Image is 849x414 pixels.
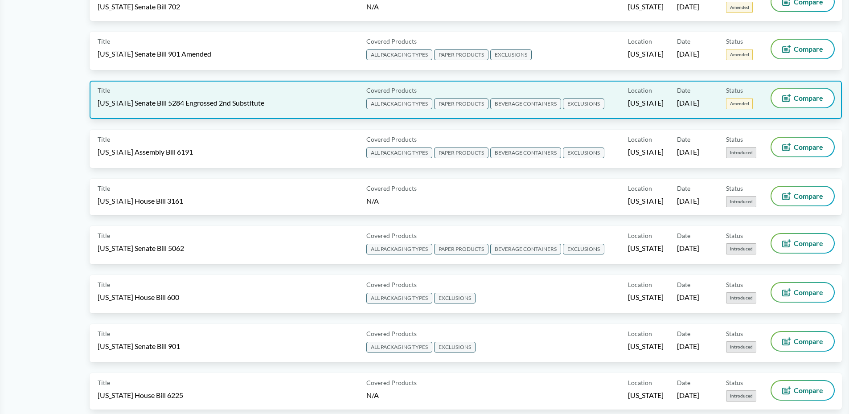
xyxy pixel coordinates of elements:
span: Date [677,329,690,338]
span: Introduced [726,147,756,158]
span: Title [98,135,110,144]
span: Status [726,135,743,144]
span: Title [98,231,110,240]
span: [US_STATE] House Bill 6225 [98,390,183,400]
button: Compare [771,381,834,400]
span: [US_STATE] Senate Bill 5062 [98,243,184,253]
button: Compare [771,40,834,58]
span: Covered Products [366,280,417,289]
span: Date [677,231,690,240]
span: Title [98,37,110,46]
span: Date [677,378,690,387]
span: [DATE] [677,341,699,351]
span: Status [726,378,743,387]
span: [US_STATE] House Bill 3161 [98,196,183,206]
span: PAPER PRODUCTS [434,148,488,158]
span: [US_STATE] [628,2,664,12]
span: Amended [726,2,753,13]
span: Status [726,184,743,193]
span: Date [677,86,690,95]
button: Compare [771,234,834,253]
span: N/A [366,2,379,11]
button: Compare [771,187,834,205]
span: ALL PACKAGING TYPES [366,148,432,158]
span: Introduced [726,292,756,303]
span: [DATE] [677,98,699,108]
span: ALL PACKAGING TYPES [366,98,432,109]
span: Compare [794,289,823,296]
span: [DATE] [677,196,699,206]
span: [US_STATE] Senate Bill 901 Amended [98,49,211,59]
span: [DATE] [677,49,699,59]
span: [DATE] [677,292,699,302]
span: [US_STATE] [628,49,664,59]
button: Compare [771,89,834,107]
span: Introduced [726,243,756,254]
span: BEVERAGE CONTAINERS [490,244,561,254]
span: [US_STATE] Senate Bill 901 [98,341,180,351]
span: Amended [726,49,753,60]
span: [US_STATE] [628,292,664,302]
span: Location [628,37,652,46]
span: Compare [794,94,823,102]
span: Title [98,378,110,387]
span: Covered Products [366,329,417,338]
span: [US_STATE] [628,196,664,206]
span: [US_STATE] Senate Bill 702 [98,2,180,12]
span: Covered Products [366,184,417,193]
span: EXCLUSIONS [490,49,532,60]
span: Title [98,329,110,338]
span: Title [98,280,110,289]
button: Compare [771,332,834,351]
span: BEVERAGE CONTAINERS [490,98,561,109]
span: ALL PACKAGING TYPES [366,342,432,353]
span: EXCLUSIONS [434,293,476,303]
button: Compare [771,283,834,302]
span: EXCLUSIONS [563,148,604,158]
span: ALL PACKAGING TYPES [366,49,432,60]
span: ALL PACKAGING TYPES [366,293,432,303]
span: N/A [366,197,379,205]
span: Date [677,37,690,46]
span: Location [628,378,652,387]
span: Status [726,86,743,95]
span: Introduced [726,341,756,353]
span: Covered Products [366,378,417,387]
span: Amended [726,98,753,109]
span: Introduced [726,196,756,207]
span: PAPER PRODUCTS [434,244,488,254]
span: PAPER PRODUCTS [434,49,488,60]
span: ALL PACKAGING TYPES [366,244,432,254]
span: Covered Products [366,86,417,95]
span: [US_STATE] Assembly Bill 6191 [98,147,193,157]
span: [DATE] [677,243,699,253]
span: Location [628,135,652,144]
span: Compare [794,387,823,394]
span: Introduced [726,390,756,402]
span: Title [98,184,110,193]
span: Status [726,280,743,289]
span: Covered Products [366,135,417,144]
span: Date [677,184,690,193]
span: [DATE] [677,2,699,12]
span: EXCLUSIONS [434,342,476,353]
span: EXCLUSIONS [563,244,604,254]
span: Compare [794,143,823,151]
span: Status [726,231,743,240]
span: Compare [794,240,823,247]
span: Compare [794,45,823,53]
span: Location [628,231,652,240]
span: BEVERAGE CONTAINERS [490,148,561,158]
span: Location [628,184,652,193]
button: Compare [771,138,834,156]
span: Title [98,86,110,95]
span: N/A [366,391,379,399]
span: Location [628,86,652,95]
span: [US_STATE] [628,390,664,400]
span: Status [726,329,743,338]
span: [US_STATE] [628,98,664,108]
span: [US_STATE] [628,147,664,157]
span: EXCLUSIONS [563,98,604,109]
span: [US_STATE] Senate Bill 5284 Engrossed 2nd Substitute [98,98,264,108]
span: [DATE] [677,147,699,157]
